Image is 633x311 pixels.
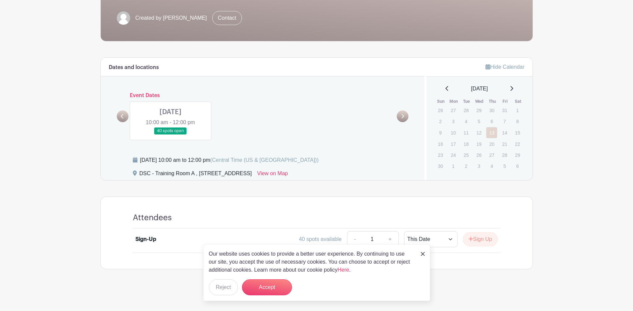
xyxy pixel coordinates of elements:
h4: Attendees [133,213,172,223]
div: Sign-Up [135,235,156,243]
a: + [382,231,398,247]
p: 10 [448,127,459,138]
p: 20 [486,139,497,149]
th: Sat [512,98,525,105]
p: 3 [473,161,485,171]
p: 4 [486,161,497,171]
th: Thu [486,98,499,105]
p: 29 [473,105,485,115]
p: 2 [435,116,446,126]
a: 13 [486,127,497,138]
a: Here [338,267,349,273]
p: 7 [499,116,510,126]
button: Sign Up [463,232,498,246]
div: DSC - Training Room A , [STREET_ADDRESS] [139,170,252,180]
span: Created by [PERSON_NAME] [135,14,207,22]
p: 28 [460,105,471,115]
a: Contact [212,11,242,25]
p: 31 [499,105,510,115]
p: Our website uses cookies to provide a better user experience. By continuing to use our site, you ... [209,250,414,274]
p: 17 [448,139,459,149]
h6: Dates and locations [109,64,159,71]
th: Tue [460,98,473,105]
p: 14 [499,127,510,138]
p: 30 [486,105,497,115]
p: 11 [460,127,471,138]
h6: Event Dates [128,92,397,99]
th: Wed [473,98,486,105]
div: 40 spots available [299,235,342,243]
p: 1 [512,105,523,115]
p: 9 [435,127,446,138]
a: Hide Calendar [486,64,524,70]
div: [DATE] 10:00 am to 12:00 pm [140,156,319,164]
p: 27 [448,105,459,115]
p: 5 [499,161,510,171]
p: 23 [435,150,446,160]
p: 24 [448,150,459,160]
p: 4 [460,116,471,126]
button: Reject [209,279,238,295]
a: View on Map [257,170,288,180]
p: 2 [460,161,471,171]
th: Fri [499,98,512,105]
p: 5 [473,116,485,126]
span: (Central Time (US & [GEOGRAPHIC_DATA])) [210,157,319,163]
span: [DATE] [471,85,488,93]
th: Sun [434,98,447,105]
p: 21 [499,139,510,149]
p: 30 [435,161,446,171]
p: 28 [499,150,510,160]
p: 25 [460,150,471,160]
th: Mon [447,98,460,105]
p: 26 [435,105,446,115]
p: 26 [473,150,485,160]
p: 6 [512,161,523,171]
p: 8 [512,116,523,126]
p: 27 [486,150,497,160]
p: 1 [448,161,459,171]
p: 16 [435,139,446,149]
img: default-ce2991bfa6775e67f084385cd625a349d9dcbb7a52a09fb2fda1e96e2d18dcdb.png [117,11,130,25]
p: 15 [512,127,523,138]
p: 22 [512,139,523,149]
p: 29 [512,150,523,160]
p: 3 [448,116,459,126]
img: close_button-5f87c8562297e5c2d7936805f587ecaba9071eb48480494691a3f1689db116b3.svg [421,252,425,256]
a: - [347,231,362,247]
p: 12 [473,127,485,138]
button: Accept [242,279,292,295]
p: 18 [460,139,471,149]
p: 6 [486,116,497,126]
p: 19 [473,139,485,149]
